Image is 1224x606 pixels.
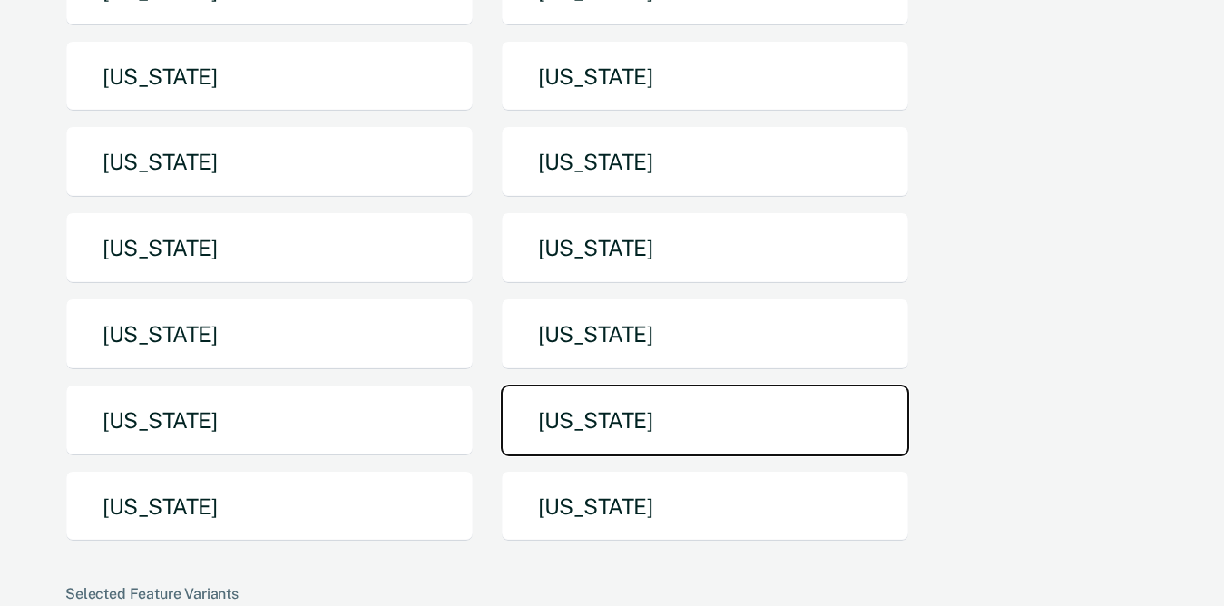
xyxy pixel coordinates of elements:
[65,212,474,284] button: [US_STATE]
[501,471,909,542] button: [US_STATE]
[501,298,909,370] button: [US_STATE]
[501,41,909,112] button: [US_STATE]
[65,298,474,370] button: [US_STATE]
[501,385,909,456] button: [US_STATE]
[501,126,909,198] button: [US_STATE]
[65,471,474,542] button: [US_STATE]
[65,585,1151,602] div: Selected Feature Variants
[65,41,474,112] button: [US_STATE]
[501,212,909,284] button: [US_STATE]
[65,126,474,198] button: [US_STATE]
[65,385,474,456] button: [US_STATE]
